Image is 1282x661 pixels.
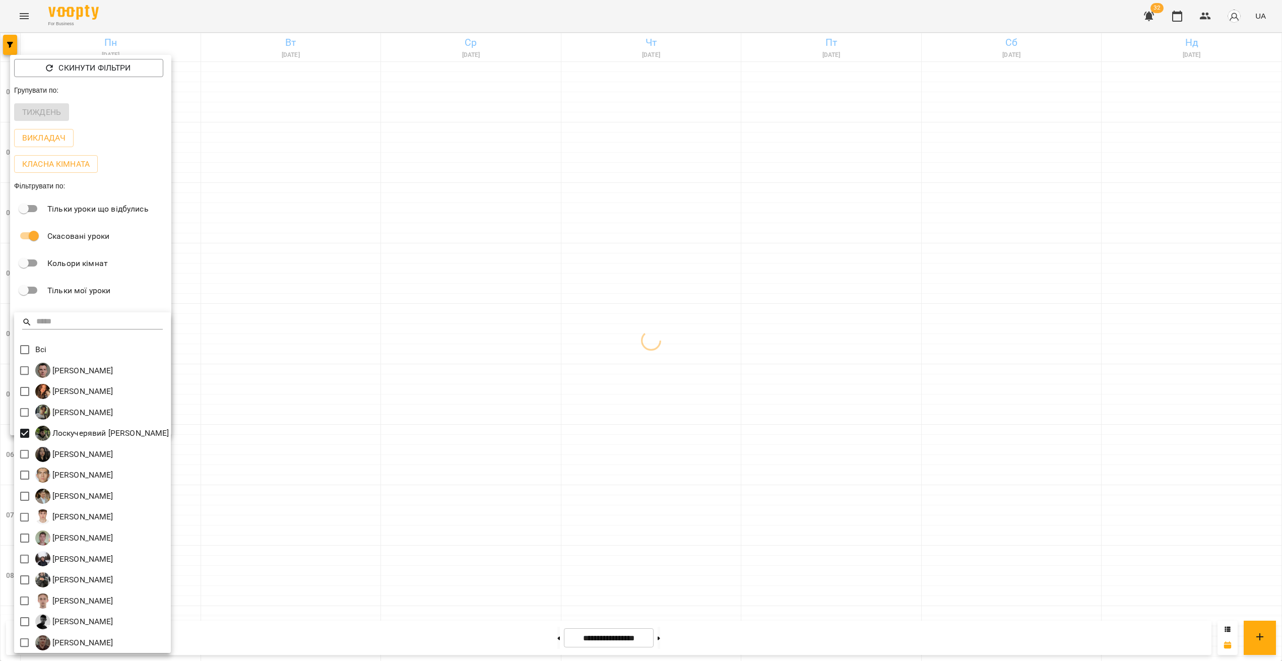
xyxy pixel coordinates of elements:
p: [PERSON_NAME] [50,407,113,419]
p: [PERSON_NAME] [50,637,113,649]
img: О [35,489,50,504]
img: С [35,572,50,587]
a: Ш [PERSON_NAME] [35,614,113,629]
a: Ц [PERSON_NAME] [35,593,113,609]
a: С [PERSON_NAME] [35,572,113,587]
a: Б [PERSON_NAME] [35,384,113,399]
a: А [PERSON_NAME] [35,363,113,378]
img: Ш [35,635,50,650]
p: [PERSON_NAME] [50,616,113,628]
a: Л Лоскучерявий [PERSON_NAME] [35,426,169,441]
p: [PERSON_NAME] [50,365,113,377]
a: З [PERSON_NAME] [35,405,113,420]
a: Ш [PERSON_NAME] [35,635,113,650]
img: Ц [35,593,50,609]
div: Швидкій Вадим Ігорович [35,635,113,650]
a: С [PERSON_NAME] [35,551,113,566]
p: [PERSON_NAME] [50,595,113,607]
p: [PERSON_NAME] [50,385,113,398]
a: П [PERSON_NAME] [35,509,113,524]
p: [PERSON_NAME] [50,448,113,460]
img: З [35,405,50,420]
p: [PERSON_NAME] [50,574,113,586]
img: Л [35,426,50,441]
img: Б [35,384,50,399]
p: Лоскучерявий [PERSON_NAME] [50,427,169,439]
img: П [35,509,50,524]
p: [PERSON_NAME] [50,490,113,502]
img: П [35,531,50,546]
img: А [35,363,50,378]
p: [PERSON_NAME] [50,532,113,544]
div: Шатило Артем Сергійович [35,614,113,629]
p: [PERSON_NAME] [50,553,113,565]
a: Н [PERSON_NAME] [35,468,113,483]
img: С [35,551,50,566]
img: Н [35,468,50,483]
p: [PERSON_NAME] [50,469,113,481]
img: Ш [35,614,50,629]
a: О [PERSON_NAME] [35,489,113,504]
a: М [PERSON_NAME] [35,447,113,462]
a: П [PERSON_NAME] [35,531,113,546]
div: Цомпель Олександр Ігорович [35,593,113,609]
img: М [35,447,50,462]
p: [PERSON_NAME] [50,511,113,523]
p: Всі [35,344,46,356]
